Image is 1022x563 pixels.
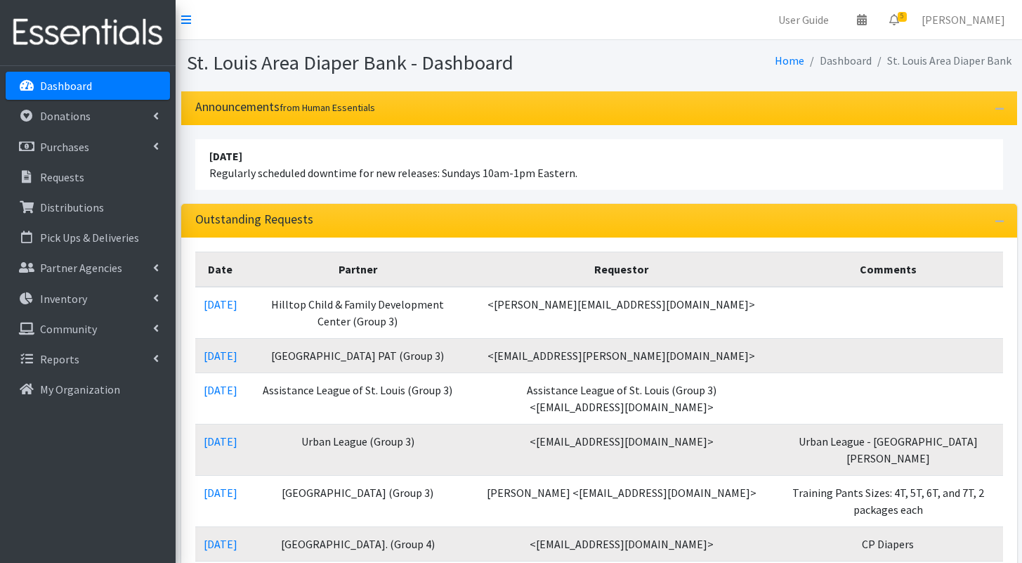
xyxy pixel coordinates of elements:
p: Community [40,322,97,336]
small: from Human Essentials [280,101,375,114]
td: Assistance League of St. Louis (Group 3) <[EMAIL_ADDRESS][DOMAIN_NAME]> [470,373,773,424]
p: Pick Ups & Deliveries [40,231,139,245]
p: Purchases [40,140,89,154]
td: [GEOGRAPHIC_DATA] PAT (Group 3) [246,338,471,373]
h3: Outstanding Requests [195,212,313,227]
p: My Organization [40,382,120,396]
td: [GEOGRAPHIC_DATA]. (Group 4) [246,526,471,561]
img: HumanEssentials [6,9,170,56]
a: Purchases [6,133,170,161]
span: 5 [898,12,907,22]
a: [DATE] [204,537,237,551]
li: St. Louis Area Diaper Bank [872,51,1011,71]
a: My Organization [6,375,170,403]
p: Inventory [40,292,87,306]
a: [PERSON_NAME] [910,6,1016,34]
td: Urban League - [GEOGRAPHIC_DATA][PERSON_NAME] [773,424,1003,475]
li: Dashboard [804,51,872,71]
h1: St. Louis Area Diaper Bank - Dashboard [187,51,594,75]
a: [DATE] [204,383,237,397]
th: Requestor [470,252,773,287]
td: Hilltop Child & Family Development Center (Group 3) [246,287,471,339]
td: Training Pants Sizes: 4T, 5T, 6T, and 7T, 2 packages each [773,475,1003,526]
td: <[EMAIL_ADDRESS][DOMAIN_NAME]> [470,424,773,475]
h3: Announcements [195,100,375,115]
td: <[EMAIL_ADDRESS][PERSON_NAME][DOMAIN_NAME]> [470,338,773,373]
th: Partner [246,252,471,287]
a: [DATE] [204,486,237,500]
td: CP Diapers [773,526,1003,561]
a: Reports [6,345,170,373]
p: Dashboard [40,79,92,93]
a: Pick Ups & Deliveries [6,224,170,252]
li: Regularly scheduled downtime for new releases: Sundays 10am-1pm Eastern. [195,139,1003,190]
th: Date [195,252,246,287]
strong: [DATE] [209,149,242,163]
p: Partner Agencies [40,261,122,275]
td: Urban League (Group 3) [246,424,471,475]
p: Distributions [40,200,104,214]
a: Partner Agencies [6,254,170,282]
a: Requests [6,163,170,191]
td: [PERSON_NAME] <[EMAIL_ADDRESS][DOMAIN_NAME]> [470,475,773,526]
p: Reports [40,352,79,366]
td: Assistance League of St. Louis (Group 3) [246,373,471,424]
a: Community [6,315,170,343]
th: Comments [773,252,1003,287]
p: Donations [40,109,91,123]
td: <[PERSON_NAME][EMAIL_ADDRESS][DOMAIN_NAME]> [470,287,773,339]
p: Requests [40,170,84,184]
a: [DATE] [204,349,237,363]
a: Donations [6,102,170,130]
a: User Guide [767,6,840,34]
a: 5 [878,6,910,34]
a: [DATE] [204,434,237,448]
td: [GEOGRAPHIC_DATA] (Group 3) [246,475,471,526]
a: Dashboard [6,72,170,100]
td: <[EMAIL_ADDRESS][DOMAIN_NAME]> [470,526,773,561]
a: [DATE] [204,297,237,311]
a: Inventory [6,285,170,313]
a: Distributions [6,193,170,221]
a: Home [775,53,804,67]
